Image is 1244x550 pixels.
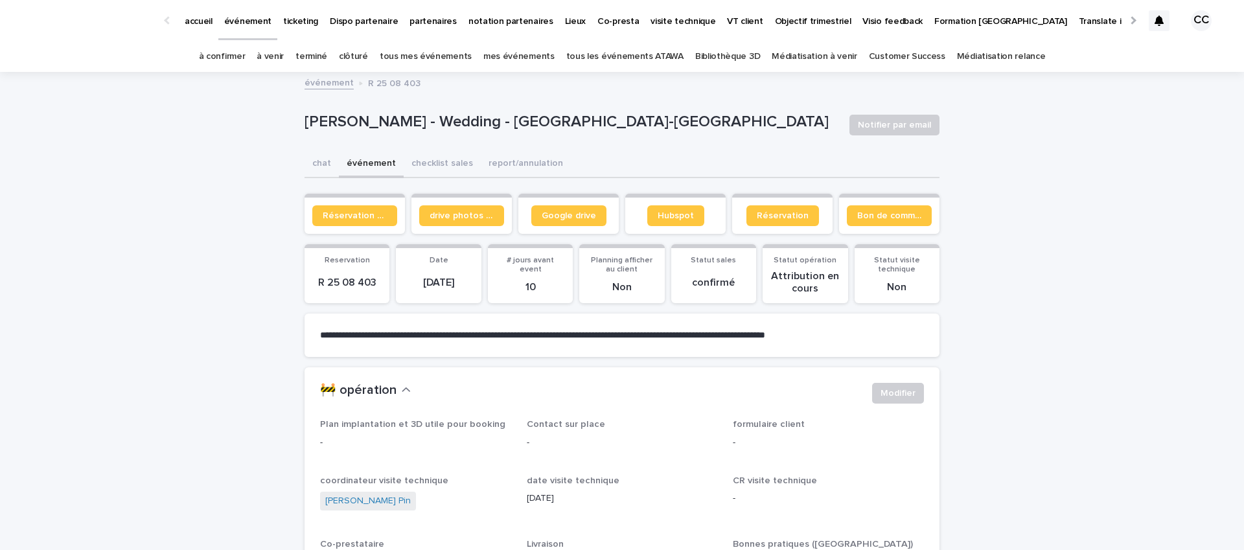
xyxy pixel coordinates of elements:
[26,8,152,34] img: Ls34BcGeRexTGTNfXpUC
[305,74,354,89] a: événement
[312,277,382,289] p: R 25 08 403
[542,211,596,220] span: Google drive
[295,41,327,72] a: terminé
[527,420,605,429] span: Contact sur place
[591,257,652,273] span: Planning afficher au client
[320,383,397,398] h2: 🚧 opération
[380,41,472,72] a: tous mes événements
[320,383,411,398] button: 🚧 opération
[691,257,736,264] span: Statut sales
[312,205,397,226] a: Réservation client
[320,540,384,549] span: Co-prestataire
[339,151,404,178] button: événement
[527,492,718,505] p: [DATE]
[566,41,684,72] a: tous les événements ATAWA
[305,113,839,132] p: [PERSON_NAME] - Wedding - [GEOGRAPHIC_DATA]-[GEOGRAPHIC_DATA]
[858,119,931,132] span: Notifier par email
[507,257,554,273] span: # jours avant event
[199,41,246,72] a: à confirmer
[527,540,564,549] span: Livraison
[774,257,836,264] span: Statut opération
[679,277,748,289] p: confirmé
[430,257,448,264] span: Date
[658,211,694,220] span: Hubspot
[872,383,924,404] button: Modifier
[869,41,945,72] a: Customer Success
[404,277,473,289] p: [DATE]
[496,281,565,293] p: 10
[419,205,504,226] a: drive photos coordinateur
[320,476,448,485] span: coordinateur visite technique
[1191,10,1212,31] div: CC
[847,205,932,226] a: Bon de commande
[305,151,339,178] button: chat
[325,257,370,264] span: Reservation
[733,436,924,450] p: -
[862,281,932,293] p: Non
[647,205,704,226] a: Hubspot
[733,476,817,485] span: CR visite technique
[957,41,1046,72] a: Médiatisation relance
[483,41,555,72] a: mes événements
[323,211,387,220] span: Réservation client
[481,151,571,178] button: report/annulation
[527,436,718,450] p: -
[849,115,939,135] button: Notifier par email
[695,41,760,72] a: Bibliothèque 3D
[733,540,913,549] span: Bonnes pratiques ([GEOGRAPHIC_DATA])
[320,436,511,450] p: -
[770,270,840,295] p: Attribution en cours
[320,420,505,429] span: Plan implantation et 3D utile pour booking
[404,151,481,178] button: checklist sales
[757,211,809,220] span: Réservation
[257,41,284,72] a: à venir
[881,387,916,400] span: Modifier
[772,41,857,72] a: Médiatisation à venir
[527,476,619,485] span: date visite technique
[746,205,819,226] a: Réservation
[857,211,921,220] span: Bon de commande
[874,257,920,273] span: Statut visite technique
[430,211,494,220] span: drive photos coordinateur
[733,492,924,505] p: -
[339,41,368,72] a: clôturé
[587,281,656,293] p: Non
[368,75,420,89] p: R 25 08 403
[733,420,805,429] span: formulaire client
[531,205,606,226] a: Google drive
[325,494,411,508] a: [PERSON_NAME] Pin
